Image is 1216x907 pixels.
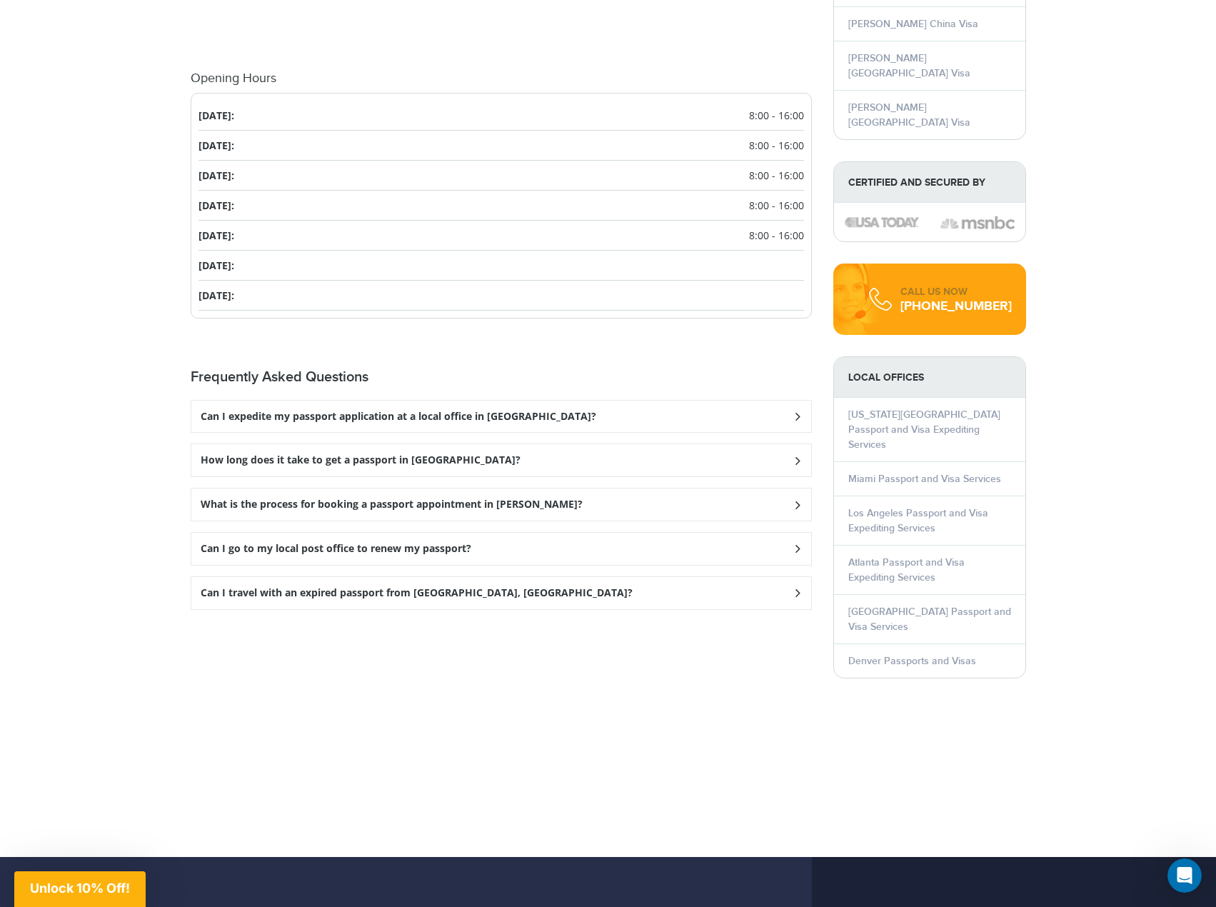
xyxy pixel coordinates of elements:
[900,299,1012,314] div: [PHONE_NUMBER]
[201,411,596,423] h3: Can I expedite my passport application at a local office in [GEOGRAPHIC_DATA]?
[201,498,583,511] h3: What is the process for booking a passport appointment in [PERSON_NAME]?
[848,18,978,30] a: [PERSON_NAME] China Visa
[199,281,804,311] li: [DATE]:
[848,101,970,129] a: [PERSON_NAME] [GEOGRAPHIC_DATA] Visa
[848,473,1001,485] a: Miami Passport and Visa Services
[191,621,812,764] iframe: fb:comments Facebook Social Plugin
[845,217,919,227] img: image description
[749,138,804,153] span: 8:00 - 16:00
[848,606,1011,633] a: [GEOGRAPHIC_DATA] Passport and Visa Services
[199,161,804,191] li: [DATE]:
[834,162,1025,203] strong: Certified and Secured by
[191,369,812,386] h2: Frequently Asked Questions
[191,71,812,86] h4: Opening Hours
[1167,858,1202,893] iframe: Intercom live chat
[848,52,970,79] a: [PERSON_NAME] [GEOGRAPHIC_DATA] Visa
[940,214,1015,231] img: image description
[14,871,146,907] div: Unlock 10% Off!
[749,228,804,243] span: 8:00 - 16:00
[848,507,988,534] a: Los Angeles Passport and Visa Expediting Services
[199,191,804,221] li: [DATE]:
[201,543,471,555] h3: Can I go to my local post office to renew my passport?
[201,587,633,599] h3: Can I travel with an expired passport from [GEOGRAPHIC_DATA], [GEOGRAPHIC_DATA]?
[199,131,804,161] li: [DATE]:
[848,655,976,667] a: Denver Passports and Visas
[848,409,1000,451] a: [US_STATE][GEOGRAPHIC_DATA] Passport and Visa Expediting Services
[30,881,130,896] span: Unlock 10% Off!
[834,357,1025,398] strong: LOCAL OFFICES
[199,251,804,281] li: [DATE]:
[900,285,1012,299] div: CALL US NOW
[201,454,521,466] h3: How long does it take to get a passport in [GEOGRAPHIC_DATA]?
[749,198,804,213] span: 8:00 - 16:00
[848,556,965,583] a: Atlanta Passport and Visa Expediting Services
[749,168,804,183] span: 8:00 - 16:00
[199,221,804,251] li: [DATE]:
[199,101,804,131] li: [DATE]:
[749,108,804,123] span: 8:00 - 16:00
